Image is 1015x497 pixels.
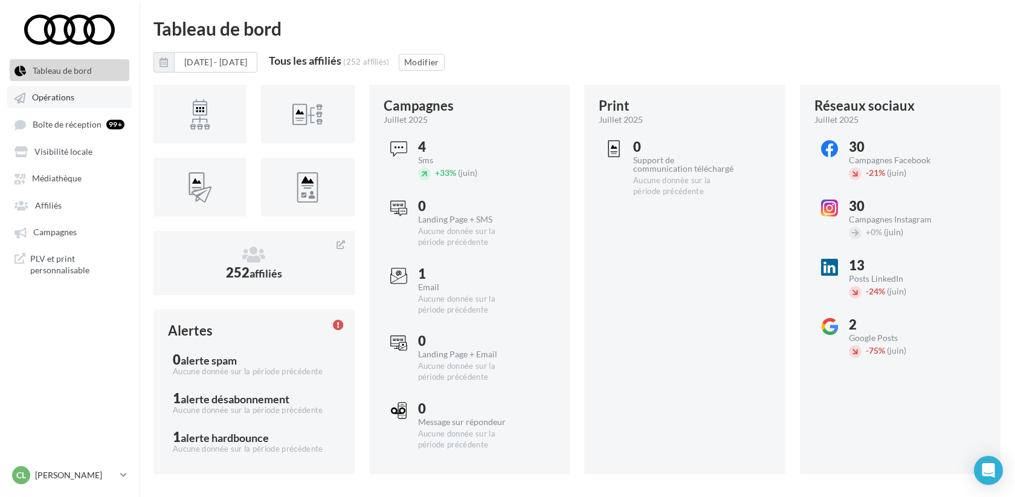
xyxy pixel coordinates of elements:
div: Aucune donnée sur la période précédente [173,405,335,416]
div: Aucune donnée sur la période précédente [173,366,335,377]
div: 0 [633,140,734,154]
div: 0 [418,200,519,213]
span: juillet 2025 [814,114,859,126]
div: alerte spam [181,355,237,366]
div: Campagnes [384,99,454,112]
button: [DATE] - [DATE] [153,52,257,73]
div: Landing Page + Email [418,350,519,359]
div: Aucune donnée sur la période précédente [633,175,734,197]
span: 24% [866,286,885,296]
div: Aucune donnée sur la période précédente [418,429,519,450]
div: Google Posts [849,334,950,342]
div: Aucune donnée sur la période précédente [418,294,519,316]
div: Réseaux sociaux [814,99,915,112]
span: 33% [435,167,456,178]
span: 21% [866,167,885,178]
span: (juin) [887,167,906,178]
div: Aucune donnée sur la période précédente [173,444,335,455]
div: 1 [173,430,335,444]
span: Visibilité locale [34,146,92,157]
span: (juin) [887,345,906,356]
div: 30 [849,200,950,213]
p: [PERSON_NAME] [35,469,115,481]
span: juillet 2025 [599,114,643,126]
div: Tableau de bord [153,19,1000,37]
span: 252 [226,264,282,281]
span: - [866,345,869,356]
div: Landing Page + SMS [418,215,519,224]
div: 0 [418,402,519,415]
span: Affiliés [35,200,62,210]
span: 75% [866,345,885,356]
span: - [866,167,869,178]
div: Aucune donnée sur la période précédente [418,361,519,383]
span: Médiathèque [32,174,82,184]
div: Campagnes Instagram [849,215,950,224]
div: 1 [418,267,519,281]
a: PLV et print personnalisable [7,248,132,281]
div: Print [599,99,630,112]
span: + [866,227,871,237]
span: (juin) [884,227,903,237]
div: 30 [849,140,950,154]
span: affiliés [250,267,282,280]
div: Campagnes Facebook [849,156,950,164]
div: 1 [173,392,335,405]
div: 99+ [106,120,124,129]
span: Tableau de bord [33,65,92,76]
div: 2 [849,318,950,331]
div: Support de communication téléchargé [633,156,734,173]
span: + [435,167,440,178]
div: Message sur répondeur [418,418,519,426]
a: Campagnes [7,221,132,242]
a: Boîte de réception 99+ [7,113,132,135]
div: Alertes [168,324,213,337]
span: Campagnes [33,227,77,238]
span: Boîte de réception [33,119,101,129]
div: 0 [173,353,335,366]
div: Tous les affiliés [269,55,341,66]
div: alerte hardbounce [181,432,269,443]
span: PLV et print personnalisable [30,253,124,276]
div: 13 [849,259,950,272]
div: Aucune donnée sur la période précédente [418,226,519,248]
button: Modifier [399,54,445,71]
div: 0 [418,334,519,348]
span: (juin) [887,286,906,296]
div: (252 affiliés) [343,57,390,67]
div: alerte désabonnement [181,394,289,404]
a: Tableau de bord [7,59,132,81]
div: Sms [418,156,519,164]
a: Visibilité locale [7,140,132,162]
div: Posts LinkedIn [849,274,950,283]
div: Open Intercom Messenger [974,456,1003,485]
span: - [866,286,869,296]
span: juillet 2025 [384,114,428,126]
span: (juin) [458,167,477,178]
div: 4 [418,140,519,154]
a: Médiathèque [7,167,132,189]
a: Cl [PERSON_NAME] [10,464,129,487]
div: Email [418,283,519,291]
button: [DATE] - [DATE] [174,52,257,73]
a: Opérations [7,86,132,108]
a: Affiliés [7,194,132,216]
span: Cl [16,469,26,481]
span: 0% [866,227,882,237]
span: Opérations [32,93,74,103]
